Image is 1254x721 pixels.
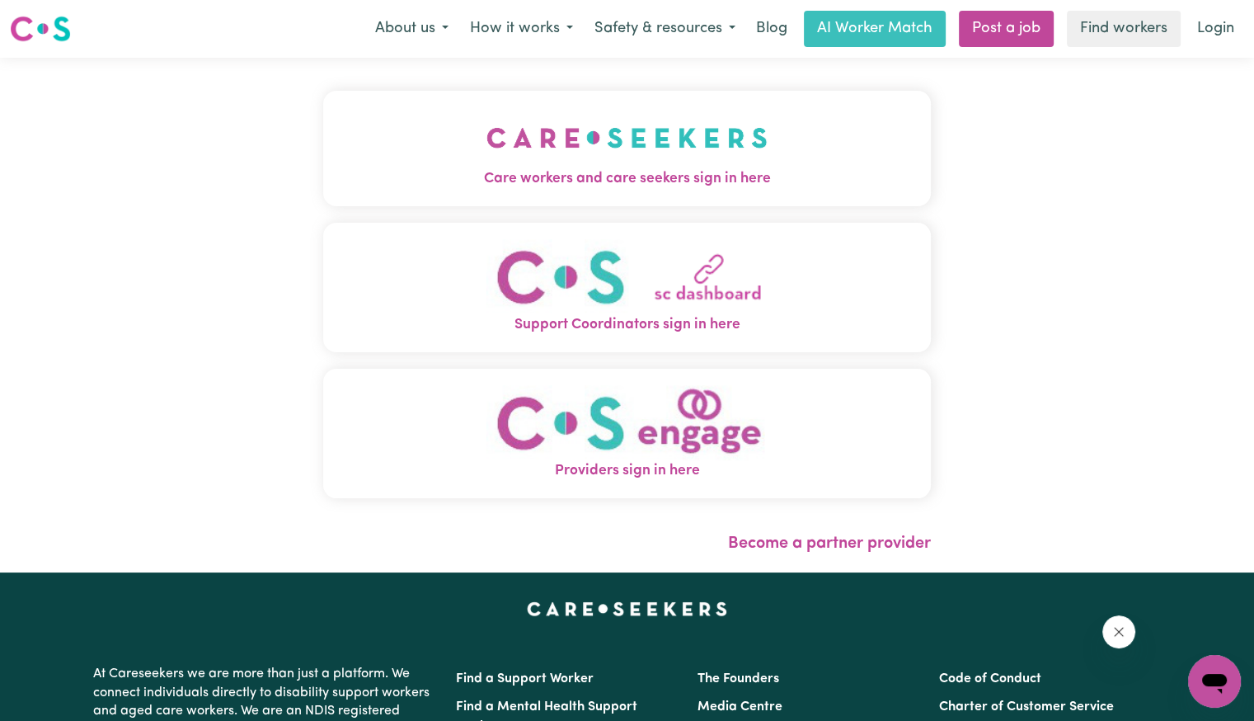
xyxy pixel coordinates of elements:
a: Become a partner provider [728,535,931,552]
span: Support Coordinators sign in here [323,314,931,336]
button: How it works [459,12,584,46]
span: Need any help? [10,12,100,25]
button: Support Coordinators sign in here [323,223,931,352]
button: Providers sign in here [323,369,931,498]
button: Care workers and care seekers sign in here [323,91,931,206]
a: Charter of Customer Service [939,700,1114,714]
a: Careseekers logo [10,10,71,48]
a: Find workers [1067,11,1181,47]
iframe: Close message [1102,615,1135,648]
iframe: Button to launch messaging window [1188,655,1241,708]
a: Careseekers home page [527,602,727,615]
a: AI Worker Match [804,11,946,47]
a: Post a job [959,11,1054,47]
span: Providers sign in here [323,460,931,482]
a: Media Centre [697,700,782,714]
a: The Founders [697,672,779,686]
img: Careseekers logo [10,14,71,44]
button: About us [364,12,459,46]
a: Find a Support Worker [456,672,594,686]
span: Care workers and care seekers sign in here [323,168,931,190]
button: Safety & resources [584,12,746,46]
a: Code of Conduct [939,672,1041,686]
a: Blog [746,11,797,47]
a: Login [1187,11,1244,47]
